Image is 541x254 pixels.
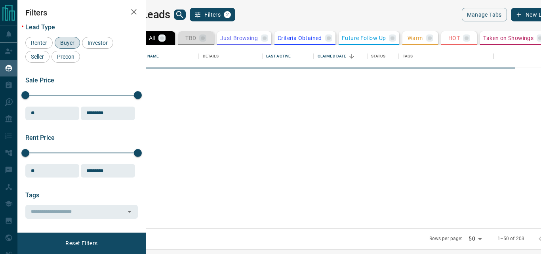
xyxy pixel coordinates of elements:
[408,35,423,41] p: Warm
[25,8,138,17] h2: Filters
[25,76,54,84] span: Sale Price
[55,37,80,49] div: Buyer
[25,51,50,63] div: Seller
[25,23,55,31] span: Lead Type
[51,51,80,63] div: Precon
[25,233,74,240] span: Opportunity Type
[371,45,386,67] div: Status
[149,35,155,41] p: All
[125,8,170,21] h1: My Leads
[190,8,235,21] button: Filters2
[278,35,322,41] p: Criteria Obtained
[147,45,159,67] div: Name
[54,53,77,60] span: Precon
[203,45,219,67] div: Details
[346,51,357,62] button: Sort
[82,37,113,49] div: Investor
[462,8,507,21] button: Manage Tabs
[403,45,413,67] div: Tags
[25,191,39,199] span: Tags
[483,35,533,41] p: Taken on Showings
[367,45,399,67] div: Status
[124,206,135,217] button: Open
[28,40,50,46] span: Renter
[497,235,524,242] p: 1–50 of 203
[25,37,53,49] div: Renter
[199,45,262,67] div: Details
[25,134,55,141] span: Rent Price
[448,35,460,41] p: HOT
[342,35,386,41] p: Future Follow Up
[57,40,77,46] span: Buyer
[220,35,258,41] p: Just Browsing
[185,35,196,41] p: TBD
[266,45,291,67] div: Last Active
[465,233,484,244] div: 50
[399,45,493,67] div: Tags
[143,45,199,67] div: Name
[262,45,314,67] div: Last Active
[85,40,110,46] span: Investor
[314,45,367,67] div: Claimed Date
[225,12,230,17] span: 2
[318,45,347,67] div: Claimed Date
[429,235,463,242] p: Rows per page:
[60,237,103,250] button: Reset Filters
[28,53,47,60] span: Seller
[174,10,186,20] button: search button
